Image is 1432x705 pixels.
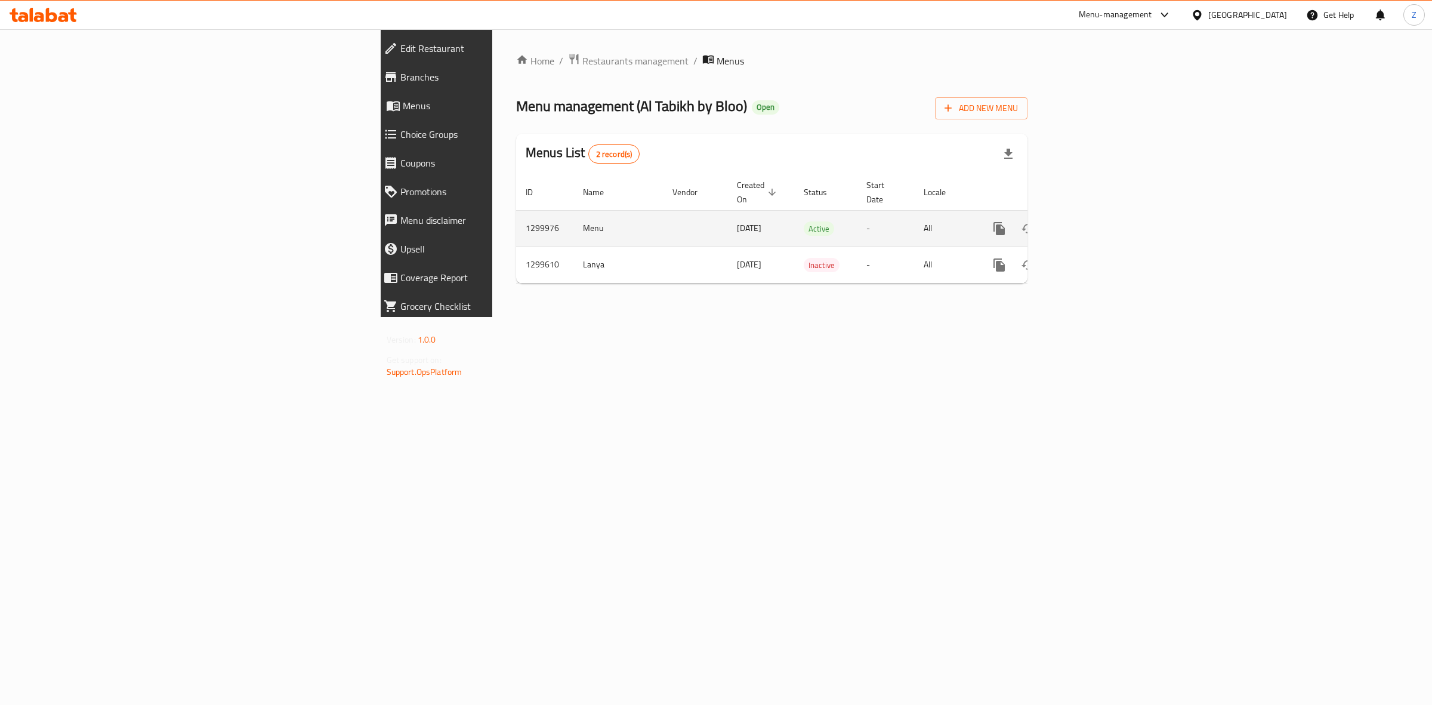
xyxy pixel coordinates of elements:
[374,263,620,292] a: Coverage Report
[516,174,1109,284] table: enhanced table
[582,54,689,68] span: Restaurants management
[737,220,761,236] span: [DATE]
[935,97,1027,119] button: Add New Menu
[752,100,779,115] div: Open
[374,91,620,120] a: Menus
[994,140,1023,168] div: Export file
[589,149,640,160] span: 2 record(s)
[526,185,548,199] span: ID
[400,270,610,285] span: Coverage Report
[752,102,779,112] span: Open
[924,185,961,199] span: Locale
[374,235,620,263] a: Upsell
[400,184,610,199] span: Promotions
[516,53,1027,69] nav: breadcrumb
[400,41,610,56] span: Edit Restaurant
[400,156,610,170] span: Coupons
[516,93,747,119] span: Menu management ( Al Tabikh by Bloo )
[1208,8,1287,21] div: [GEOGRAPHIC_DATA]
[374,149,620,177] a: Coupons
[403,98,610,113] span: Menus
[583,185,619,199] span: Name
[672,185,713,199] span: Vendor
[400,70,610,84] span: Branches
[387,352,442,368] span: Get support on:
[914,210,976,247] td: All
[945,101,1018,116] span: Add New Menu
[1079,8,1152,22] div: Menu-management
[400,213,610,227] span: Menu disclaimer
[387,332,416,347] span: Version:
[1412,8,1416,21] span: Z
[374,292,620,321] a: Grocery Checklist
[526,144,640,164] h2: Menus List
[804,185,842,199] span: Status
[374,177,620,206] a: Promotions
[866,178,900,207] span: Start Date
[374,63,620,91] a: Branches
[400,299,610,313] span: Grocery Checklist
[1014,251,1042,279] button: Change Status
[804,221,834,236] div: Active
[418,332,436,347] span: 1.0.0
[985,214,1014,243] button: more
[693,54,698,68] li: /
[737,178,780,207] span: Created On
[374,120,620,149] a: Choice Groups
[737,257,761,272] span: [DATE]
[400,127,610,141] span: Choice Groups
[985,251,1014,279] button: more
[588,144,640,164] div: Total records count
[568,53,689,69] a: Restaurants management
[374,206,620,235] a: Menu disclaimer
[1014,214,1042,243] button: Change Status
[400,242,610,256] span: Upsell
[857,210,914,247] td: -
[374,34,620,63] a: Edit Restaurant
[717,54,744,68] span: Menus
[976,174,1109,211] th: Actions
[387,364,462,380] a: Support.OpsPlatform
[804,258,840,272] span: Inactive
[804,222,834,236] span: Active
[857,247,914,283] td: -
[914,247,976,283] td: All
